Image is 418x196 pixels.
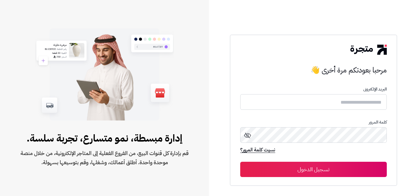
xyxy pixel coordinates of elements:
[240,162,386,177] button: تسجيل الدخول
[240,146,275,155] a: نسيت كلمة المرور؟
[20,131,189,146] span: إدارة مبسطة، نمو متسارع، تجربة سلسة.
[20,149,189,167] span: قم بإدارة كل قنوات البيع، من الفروع الفعلية إلى المتاجر الإلكترونية، من خلال منصة موحدة واحدة. أط...
[240,64,386,76] h3: مرحبا بعودتكم مرة أخرى 👋
[240,120,386,125] p: كلمة المرور
[350,45,386,54] img: logo-2.png
[240,87,386,92] p: البريد الإلكترونى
